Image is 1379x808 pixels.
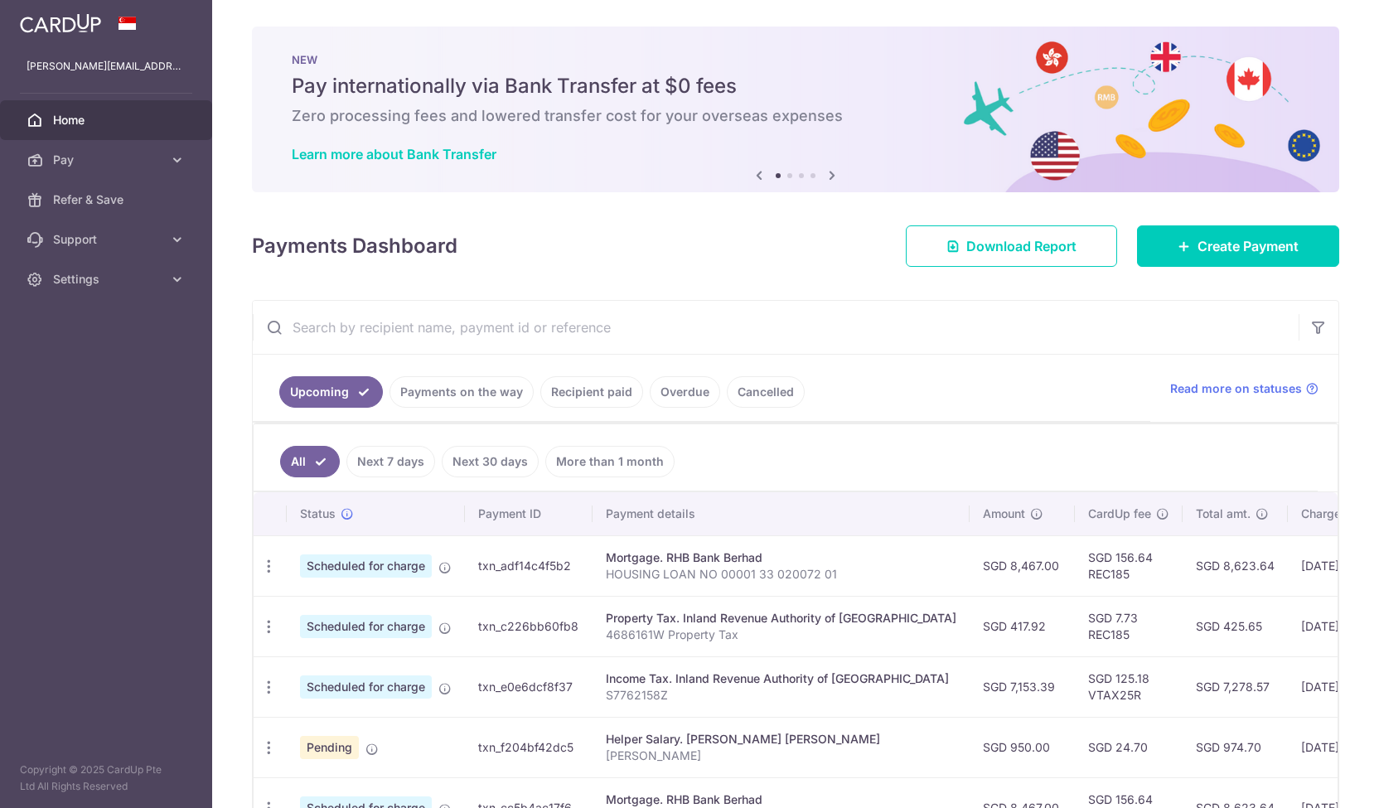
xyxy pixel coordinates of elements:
[292,53,1299,66] p: NEW
[253,301,1299,354] input: Search by recipient name, payment id or reference
[465,717,593,777] td: txn_f204bf42dc5
[252,231,457,261] h4: Payments Dashboard
[300,554,432,578] span: Scheduled for charge
[606,610,956,627] div: Property Tax. Inland Revenue Authority of [GEOGRAPHIC_DATA]
[606,566,956,583] p: HOUSING LOAN NO 00001 33 020072 01
[292,73,1299,99] h5: Pay internationally via Bank Transfer at $0 fees
[606,731,956,748] div: Helper Salary. [PERSON_NAME] [PERSON_NAME]
[390,376,534,408] a: Payments on the way
[1198,236,1299,256] span: Create Payment
[20,13,101,33] img: CardUp
[442,446,539,477] a: Next 30 days
[606,791,956,808] div: Mortgage. RHB Bank Berhad
[280,446,340,477] a: All
[970,717,1075,777] td: SGD 950.00
[1183,656,1288,717] td: SGD 7,278.57
[1170,380,1302,397] span: Read more on statuses
[1183,717,1288,777] td: SGD 974.70
[346,446,435,477] a: Next 7 days
[53,231,162,248] span: Support
[252,27,1339,192] img: Bank transfer banner
[465,656,593,717] td: txn_e0e6dcf8f37
[593,492,970,535] th: Payment details
[606,549,956,566] div: Mortgage. RHB Bank Berhad
[1075,717,1183,777] td: SGD 24.70
[545,446,675,477] a: More than 1 month
[465,535,593,596] td: txn_adf14c4f5b2
[292,106,1299,126] h6: Zero processing fees and lowered transfer cost for your overseas expenses
[906,225,1117,267] a: Download Report
[300,675,432,699] span: Scheduled for charge
[1137,225,1339,267] a: Create Payment
[606,627,956,643] p: 4686161W Property Tax
[1301,506,1369,522] span: Charge date
[1183,596,1288,656] td: SGD 425.65
[970,596,1075,656] td: SGD 417.92
[300,615,432,638] span: Scheduled for charge
[606,687,956,704] p: S7762158Z
[53,271,162,288] span: Settings
[1170,380,1319,397] a: Read more on statuses
[970,535,1075,596] td: SGD 8,467.00
[465,596,593,656] td: txn_c226bb60fb8
[53,191,162,208] span: Refer & Save
[966,236,1077,256] span: Download Report
[1183,535,1288,596] td: SGD 8,623.64
[27,58,186,75] p: [PERSON_NAME][EMAIL_ADDRESS][PERSON_NAME][DOMAIN_NAME]
[540,376,643,408] a: Recipient paid
[1075,596,1183,656] td: SGD 7.73 REC185
[300,506,336,522] span: Status
[1075,656,1183,717] td: SGD 125.18 VTAX25R
[1196,506,1251,522] span: Total amt.
[1088,506,1151,522] span: CardUp fee
[970,656,1075,717] td: SGD 7,153.39
[465,492,593,535] th: Payment ID
[1075,535,1183,596] td: SGD 156.64 REC185
[300,736,359,759] span: Pending
[983,506,1025,522] span: Amount
[279,376,383,408] a: Upcoming
[53,112,162,128] span: Home
[53,152,162,168] span: Pay
[606,670,956,687] div: Income Tax. Inland Revenue Authority of [GEOGRAPHIC_DATA]
[727,376,805,408] a: Cancelled
[292,146,496,162] a: Learn more about Bank Transfer
[650,376,720,408] a: Overdue
[606,748,956,764] p: [PERSON_NAME]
